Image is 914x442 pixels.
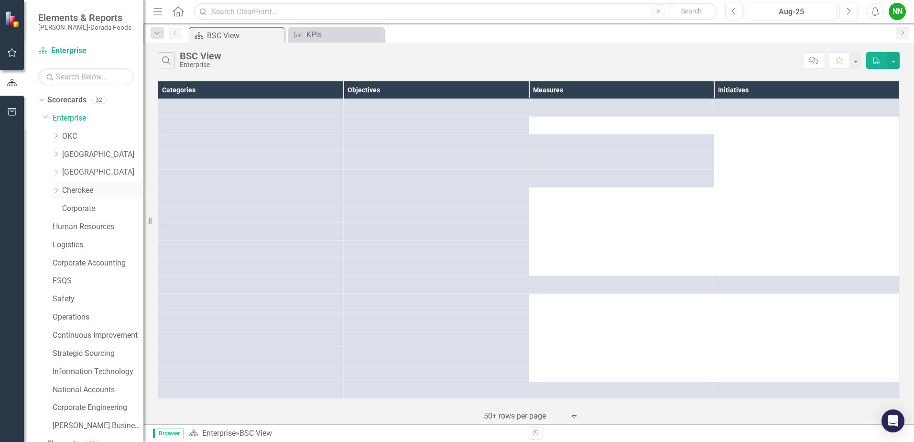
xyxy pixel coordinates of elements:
a: Logistics [53,240,143,251]
div: » [189,428,522,439]
div: BSC View [207,30,282,42]
a: [GEOGRAPHIC_DATA] [62,149,143,160]
a: Scorecards [47,95,87,106]
div: KPIs [306,29,381,41]
a: Cherokee [62,185,143,196]
a: KPIs [291,29,381,41]
a: Continuous Improvement [53,330,143,341]
span: Elements & Reports [38,12,131,23]
a: Operations [53,312,143,323]
a: Strategic Sourcing [53,348,143,359]
small: [PERSON_NAME]-Dorada Foods [38,23,131,31]
a: Corporate Engineering [53,402,143,413]
a: [GEOGRAPHIC_DATA] [62,167,143,178]
button: Aug-25 [746,3,837,20]
a: Enterprise [53,113,143,124]
div: BSC View [180,51,221,61]
a: Information Technology [53,366,143,377]
button: Search [668,5,716,18]
a: National Accounts [53,385,143,396]
button: NN [889,3,906,20]
img: ClearPoint Strategy [5,11,22,27]
span: Search [681,7,702,15]
a: Safety [53,294,143,305]
a: Enterprise [202,429,236,438]
a: Human Resources [53,221,143,232]
a: OKC [62,131,143,142]
span: Browser [153,429,184,438]
div: 32 [91,96,107,104]
div: BSC View [239,429,272,438]
input: Search Below... [38,68,134,85]
a: FSQS [53,276,143,287]
input: Search ClearPoint... [194,3,718,20]
a: Corporate [62,203,143,214]
a: Enterprise [38,45,134,56]
a: [PERSON_NAME] Business Unit [53,420,143,431]
div: Aug-25 [749,6,834,18]
div: Enterprise [180,61,221,68]
a: Corporate Accounting [53,258,143,269]
div: Open Intercom Messenger [881,409,904,432]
